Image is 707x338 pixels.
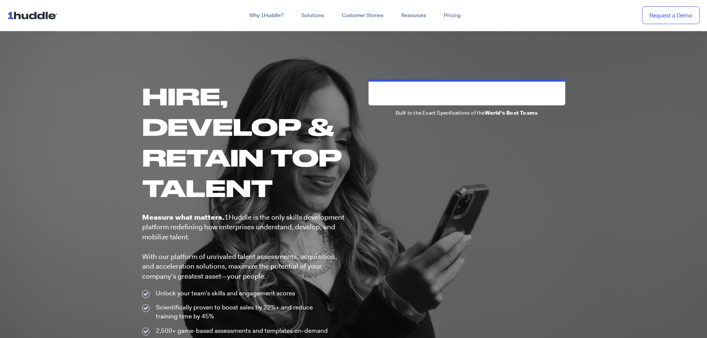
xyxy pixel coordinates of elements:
[7,8,60,22] img: ...
[642,6,700,24] a: Request a Demo
[154,303,335,321] span: Scientifically proven to boost sales by 22%+ and reduce training time by 45%
[392,9,435,22] a: Resources
[154,289,295,298] span: Unlock your team’s skills and engagement scores
[369,109,565,117] p: Built to the Exact Specifications of the
[154,326,328,335] span: 2,500+ game-based assessments and templates on-demand
[435,9,469,22] a: Pricing
[142,213,225,222] b: Measure what matters.
[292,9,333,22] a: Solutions
[142,81,346,203] h1: Hire, Develop & Retain Top Talent
[485,109,538,116] b: World's Best Teams
[240,9,292,22] a: Why 1Huddle?
[333,9,392,22] a: Customer Stories
[142,213,346,282] p: 1Huddle is the only skills development platform redefining how enterprises understand, develop, a...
